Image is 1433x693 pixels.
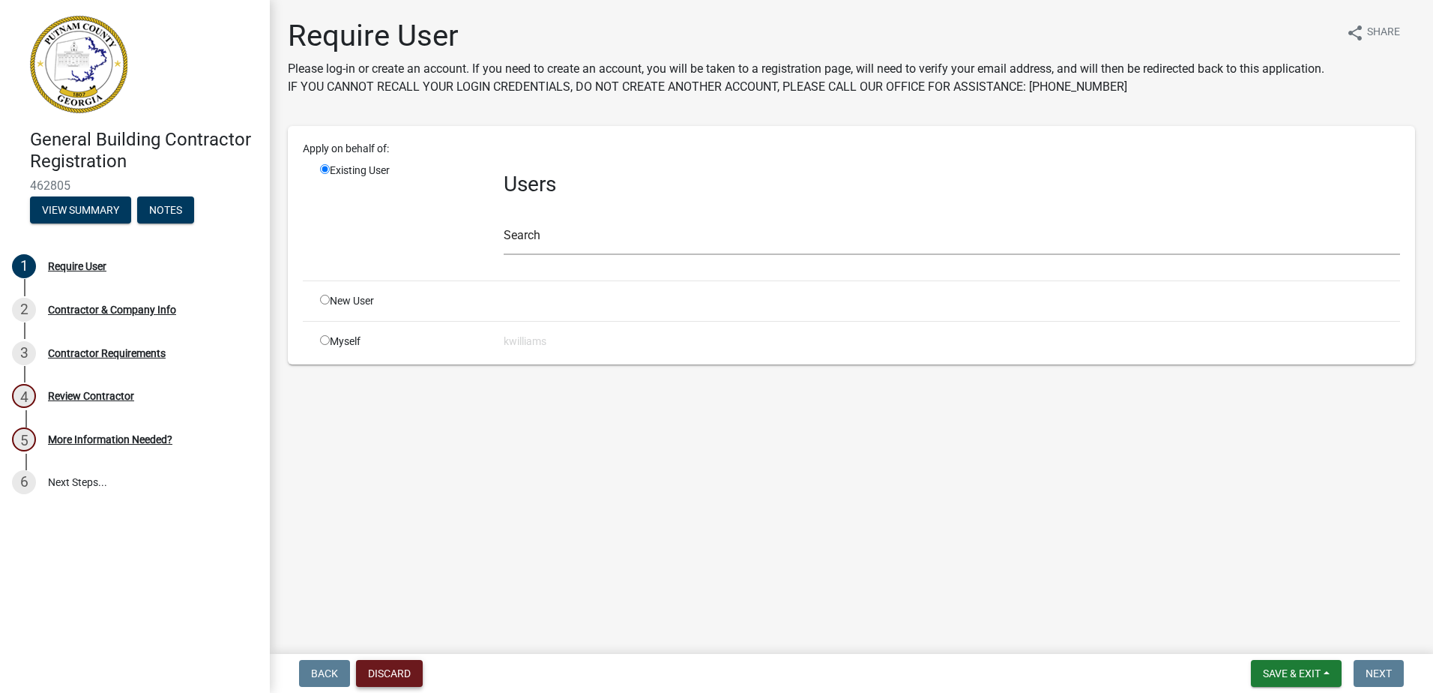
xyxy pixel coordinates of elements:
[12,384,36,408] div: 4
[1263,667,1321,679] span: Save & Exit
[299,660,350,687] button: Back
[12,427,36,451] div: 5
[1366,667,1392,679] span: Next
[30,178,240,193] span: 462805
[288,18,1334,54] h1: Require User
[309,163,492,268] div: Existing User
[48,434,172,445] div: More Information Needed?
[1334,18,1412,47] button: shareShare
[137,196,194,223] button: Notes
[1367,24,1400,42] span: Share
[356,660,423,687] button: Discard
[311,667,338,679] span: Back
[1346,24,1364,42] i: share
[1354,660,1404,687] button: Next
[12,298,36,322] div: 2
[504,172,1400,197] h3: Users
[292,141,1411,157] div: Apply on behalf of:
[12,341,36,365] div: 3
[309,293,492,309] div: New User
[12,470,36,494] div: 6
[12,254,36,278] div: 1
[137,205,194,217] wm-modal-confirm: Notes
[48,348,166,358] div: Contractor Requirements
[30,129,258,172] h4: General Building Contractor Registration
[309,334,492,349] div: Myself
[30,205,131,217] wm-modal-confirm: Summary
[48,304,176,315] div: Contractor & Company Info
[1251,660,1342,687] button: Save & Exit
[48,391,134,401] div: Review Contractor
[288,60,1334,96] p: Please log-in or create an account. If you need to create an account, you will be taken to a regi...
[48,261,106,271] div: Require User
[30,196,131,223] button: View Summary
[30,16,127,113] img: Putnam County, Georgia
